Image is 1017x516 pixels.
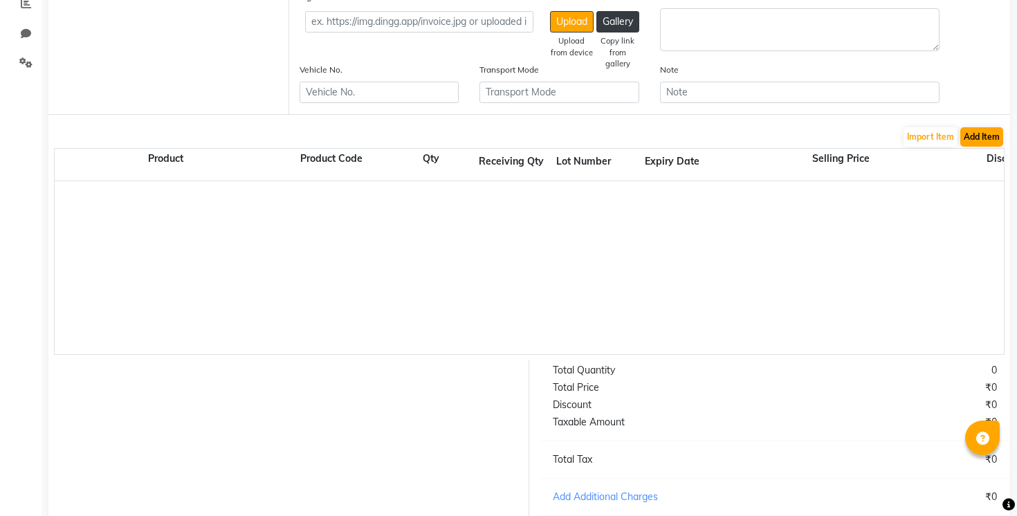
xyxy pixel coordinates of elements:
[904,127,958,147] button: Import Item
[305,11,533,33] input: ex. https://img.dingg.app/invoice.jpg or uploaded image name
[775,380,1007,395] div: ₹0
[775,363,1007,378] div: 0
[542,363,775,378] div: Total Quantity
[960,127,1003,147] button: Add Item
[550,35,594,59] div: Upload from device
[775,398,1007,412] div: ₹0
[276,151,387,181] div: Product Code
[479,82,639,103] input: Transport Mode
[775,415,1007,430] div: ₹0
[596,11,639,33] button: Gallery
[775,490,1007,504] div: ₹0
[542,490,775,504] div: Add Additional Charges
[596,35,639,70] div: Copy link from gallery
[387,151,475,181] div: Qty
[542,415,775,430] div: Taxable Amount
[660,82,940,103] input: Note
[542,380,775,395] div: Total Price
[479,64,539,76] label: Transport Mode
[809,149,872,167] span: Selling Price
[542,452,775,467] div: Total Tax
[478,154,544,169] div: Receiving Qty
[660,64,679,76] label: Note
[300,82,459,103] input: Vehicle No.
[300,64,342,76] label: Vehicle No.
[775,452,1007,467] div: ₹0
[55,151,276,181] div: Product
[550,11,594,33] button: Upload
[622,154,722,169] div: Expiry Date
[544,154,622,169] div: Lot Number
[542,398,775,412] div: Discount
